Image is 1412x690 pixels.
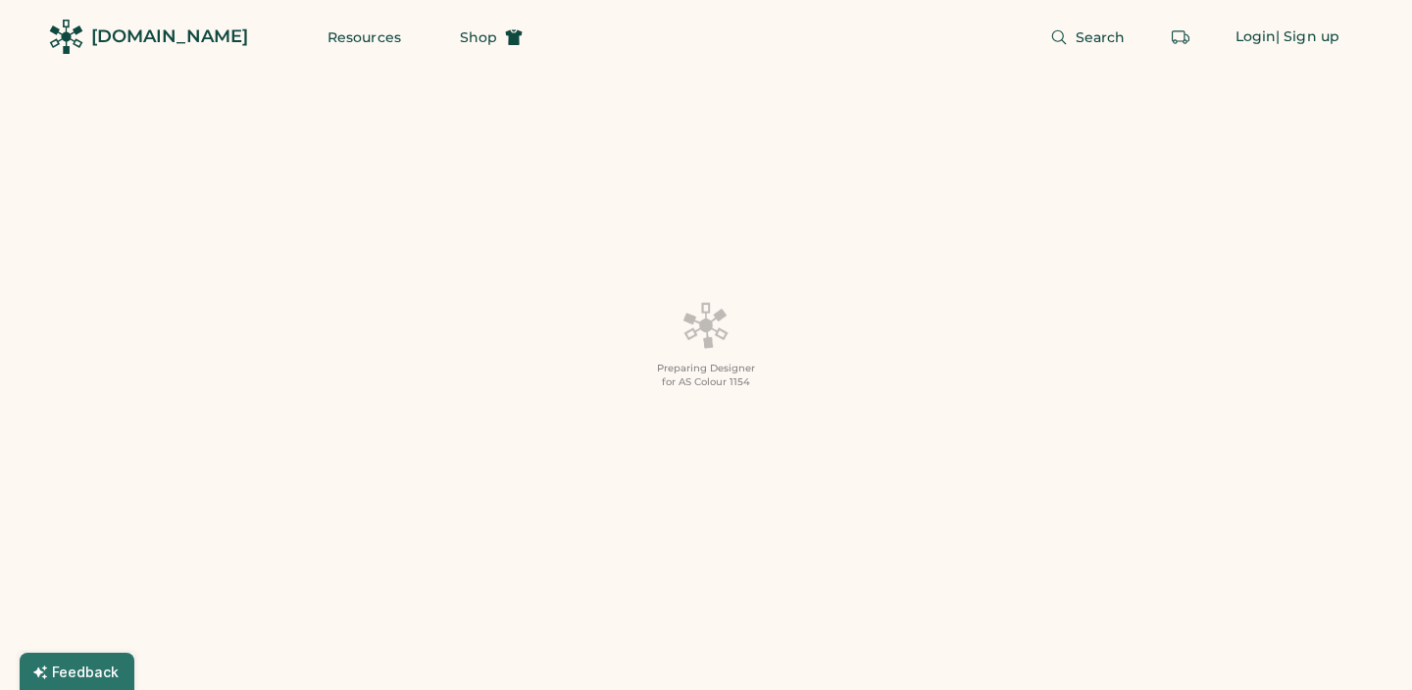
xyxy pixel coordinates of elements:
iframe: Front Chat [1319,602,1403,686]
button: Resources [304,18,425,57]
span: Search [1076,30,1126,44]
div: [DOMAIN_NAME] [91,25,248,49]
span: Shop [460,30,497,44]
img: Platens-Black-Loader-Spin-rich%20black.webp [682,301,730,350]
img: Rendered Logo - Screens [49,20,83,54]
button: Retrieve an order [1161,18,1200,57]
button: Search [1027,18,1149,57]
button: Shop [436,18,546,57]
div: Preparing Designer for AS Colour 1154 [657,362,755,389]
div: | Sign up [1276,27,1339,47]
div: Login [1235,27,1277,47]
